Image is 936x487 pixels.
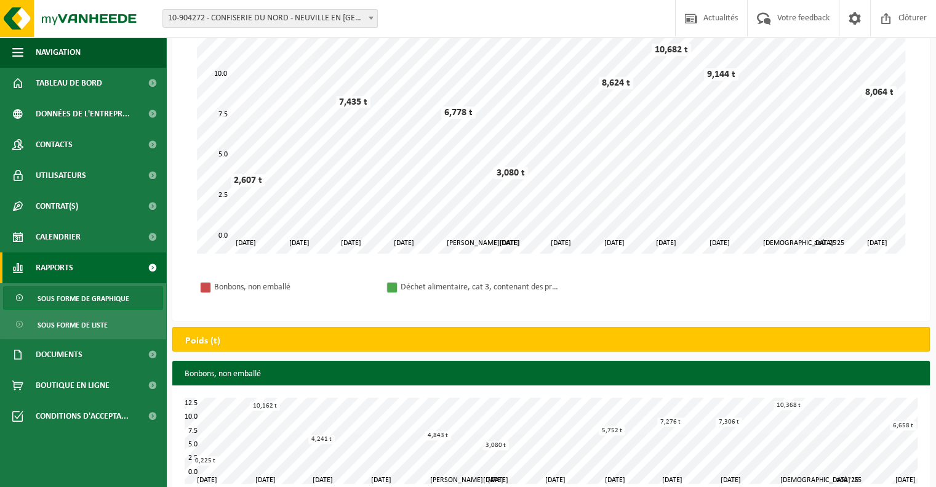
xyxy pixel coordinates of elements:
span: Conditions d'accepta... [36,401,129,432]
span: Rapports [36,252,73,283]
span: 10-904272 - CONFISERIE DU NORD - NEUVILLE EN FERRAIN [163,10,377,27]
div: 2,607 t [231,174,265,187]
div: 10,368 t [774,401,804,410]
span: Calendrier [36,222,81,252]
div: 7,306 t [716,417,742,427]
div: 0,225 t [192,456,218,465]
h2: Poids (t) [173,328,233,355]
div: 8,624 t [599,77,633,89]
span: Sous forme de liste [38,313,108,337]
div: 4,241 t [308,435,335,444]
span: Documents [36,339,82,370]
div: 5,752 t [599,426,625,435]
div: 6,778 t [441,107,476,119]
span: 10-904272 - CONFISERIE DU NORD - NEUVILLE EN FERRAIN [162,9,378,28]
h3: Bonbons, non emballé [172,361,930,388]
div: 7,435 t [336,96,370,108]
a: Sous forme de graphique [3,286,163,310]
div: 3,080 t [494,167,528,179]
span: Sous forme de graphique [38,287,129,310]
span: Navigation [36,37,81,68]
div: Déchet alimentaire, cat 3, contenant des produits d'origine animale, emballage synthétique [401,280,561,295]
div: 10,162 t [250,401,280,411]
span: Tableau de bord [36,68,102,99]
div: 4,843 t [425,431,451,440]
div: 9,144 t [704,68,738,81]
span: Contrat(s) [36,191,78,222]
a: Sous forme de liste [3,313,163,336]
div: 7,276 t [657,417,684,427]
span: Contacts [36,129,73,160]
div: 6,658 t [890,421,916,430]
span: Utilisateurs [36,160,86,191]
div: 3,080 t [482,441,509,450]
span: Données de l'entrepr... [36,99,130,129]
div: 8,064 t [862,86,897,99]
div: Bonbons, non emballé [214,280,374,295]
span: Boutique en ligne [36,370,110,401]
div: 10,682 t [652,44,691,56]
